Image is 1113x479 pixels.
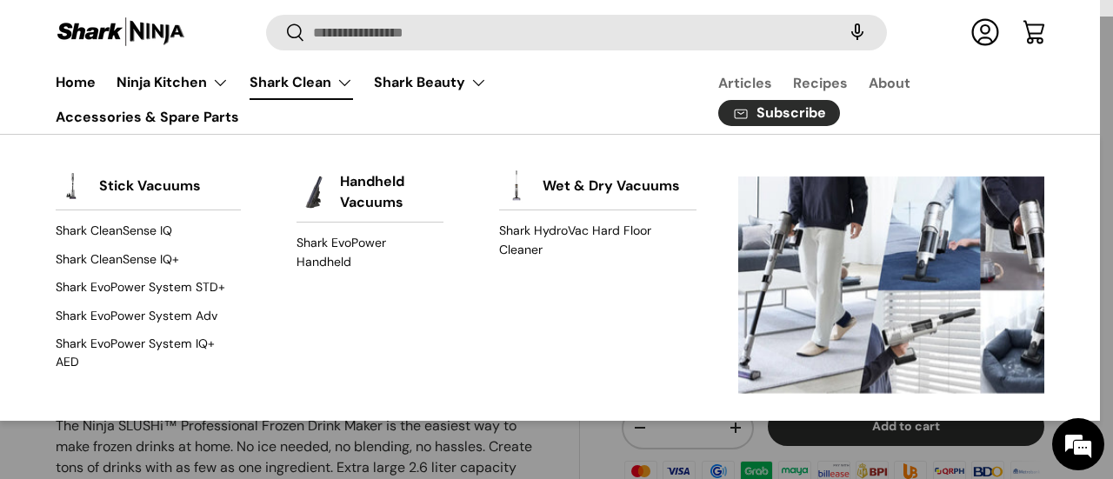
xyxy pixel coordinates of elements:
textarea: Type your message and hit 'Enter' [9,305,331,366]
a: Recipes [793,66,848,100]
nav: Secondary [676,65,1044,134]
a: Accessories & Spare Parts [56,100,239,134]
img: Shark Ninja Philippines [56,16,186,50]
a: Home [56,65,96,99]
nav: Primary [56,65,676,134]
div: Chat with us now [90,97,292,120]
span: Subscribe [756,107,826,121]
a: Articles [718,66,772,100]
summary: Ninja Kitchen [106,65,239,100]
speech-search-button: Search by voice [830,14,885,52]
a: Subscribe [718,100,840,127]
summary: Shark Clean [239,65,363,100]
a: About [869,66,910,100]
summary: Shark Beauty [363,65,497,100]
span: We're online! [101,134,240,309]
div: Minimize live chat window [285,9,327,50]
